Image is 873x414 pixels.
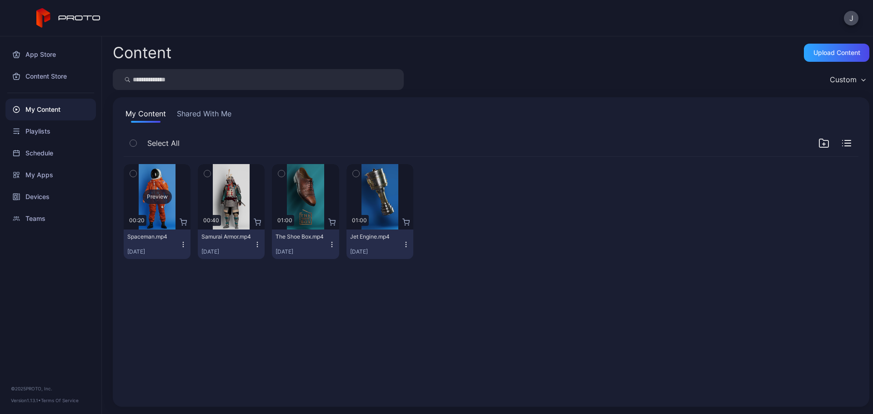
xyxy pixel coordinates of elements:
[175,108,233,123] button: Shared With Me
[201,248,254,255] div: [DATE]
[5,142,96,164] a: Schedule
[276,248,328,255] div: [DATE]
[127,248,180,255] div: [DATE]
[198,229,265,259] button: Samurai Armor.mp4[DATE]
[5,120,96,142] a: Playlists
[5,208,96,229] a: Teams
[143,190,172,204] div: Preview
[844,11,858,25] button: J
[41,398,79,403] a: Terms Of Service
[5,99,96,120] a: My Content
[11,385,90,392] div: © 2025 PROTO, Inc.
[346,229,413,259] button: Jet Engine.mp4[DATE]
[350,248,402,255] div: [DATE]
[804,44,869,62] button: Upload Content
[124,108,168,123] button: My Content
[11,398,41,403] span: Version 1.13.1 •
[830,75,857,84] div: Custom
[272,229,339,259] button: The Shoe Box.mp4[DATE]
[825,69,869,90] button: Custom
[124,229,191,259] button: Spaceman.mp4[DATE]
[113,45,171,60] div: Content
[276,233,326,240] div: The Shoe Box.mp4
[5,44,96,65] a: App Store
[5,164,96,186] a: My Apps
[813,49,860,56] div: Upload Content
[5,65,96,87] a: Content Store
[5,186,96,208] a: Devices
[350,233,400,240] div: Jet Engine.mp4
[147,138,180,149] span: Select All
[201,233,251,240] div: Samurai Armor.mp4
[127,233,177,240] div: Spaceman.mp4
